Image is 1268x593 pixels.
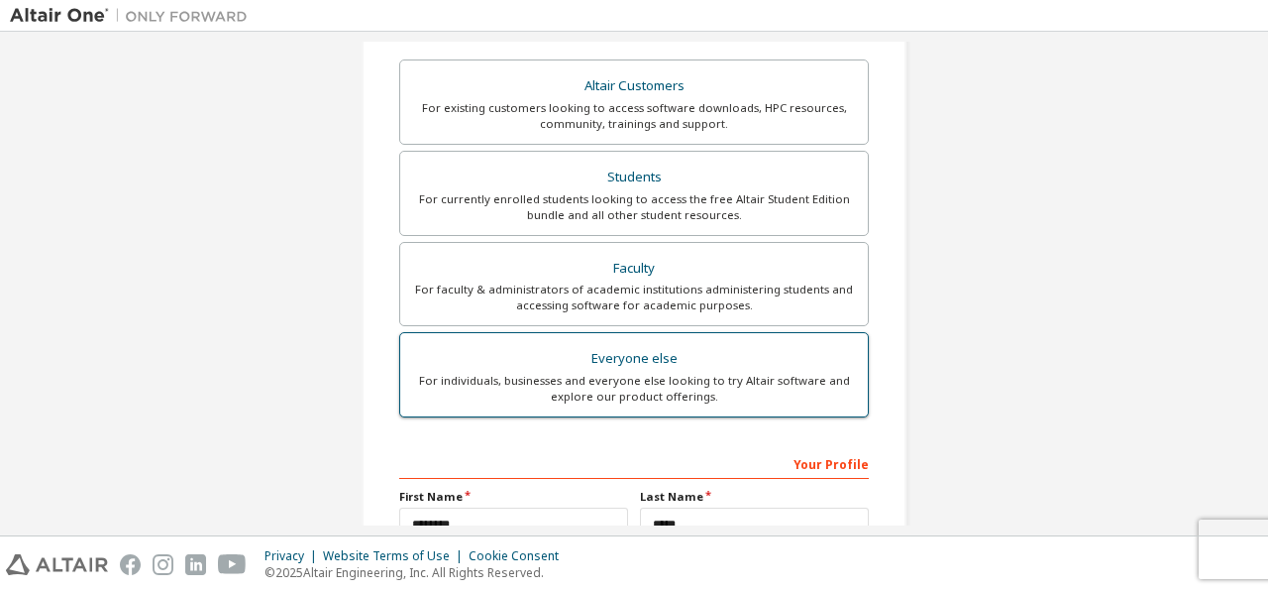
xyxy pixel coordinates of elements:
div: For individuals, businesses and everyone else looking to try Altair software and explore our prod... [412,373,856,405]
div: Website Terms of Use [323,548,469,564]
label: First Name [399,489,628,505]
div: Faculty [412,255,856,283]
img: instagram.svg [153,554,173,575]
div: Your Profile [399,447,869,479]
div: For currently enrolled students looking to access the free Altair Student Edition bundle and all ... [412,191,856,223]
div: Students [412,164,856,191]
img: facebook.svg [120,554,141,575]
img: altair_logo.svg [6,554,108,575]
p: © 2025 Altair Engineering, Inc. All Rights Reserved. [264,564,571,581]
div: Everyone else [412,345,856,373]
div: Cookie Consent [469,548,571,564]
img: youtube.svg [218,554,247,575]
div: For existing customers looking to access software downloads, HPC resources, community, trainings ... [412,100,856,132]
img: Altair One [10,6,258,26]
div: Altair Customers [412,72,856,100]
div: For faculty & administrators of academic institutions administering students and accessing softwa... [412,282,856,313]
label: Last Name [640,489,869,505]
img: linkedin.svg [185,554,206,575]
div: Privacy [264,548,323,564]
